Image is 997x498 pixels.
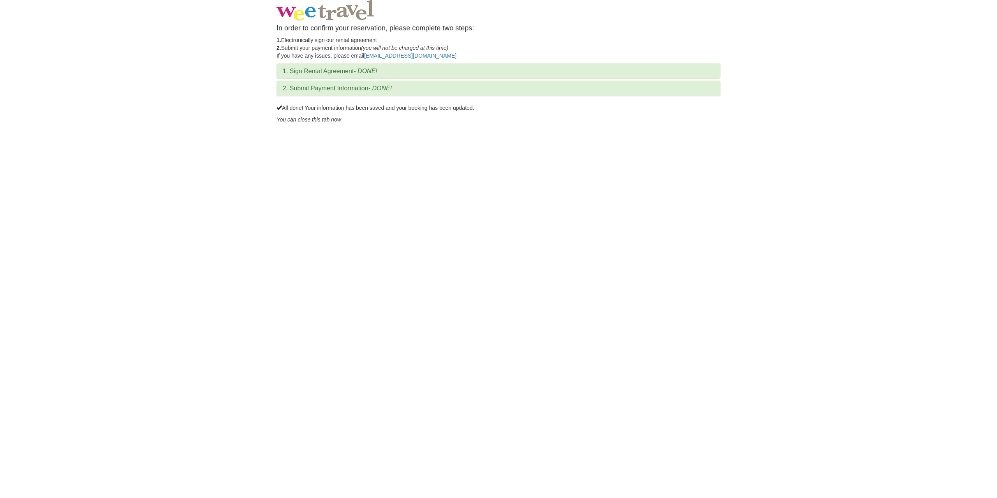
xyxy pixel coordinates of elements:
[277,25,720,32] h4: In order to confirm your reservation, please complete two steps:
[283,85,714,92] h3: 2. Submit Payment Information
[283,68,714,75] h3: 1. Sign Rental Agreement
[277,36,720,60] p: Electronically sign our rental agreement Submit your payment information If you have any issues, ...
[368,85,392,92] em: - DONE!
[354,68,377,74] em: - DONE!
[277,104,720,112] p: All done! Your information has been saved and your booking has been updated.
[277,37,281,43] strong: 1.
[277,45,281,51] strong: 2.
[364,53,456,59] a: [EMAIL_ADDRESS][DOMAIN_NAME]
[361,45,448,51] em: (you will not be charged at this time)
[277,116,341,123] em: You can close this tab now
